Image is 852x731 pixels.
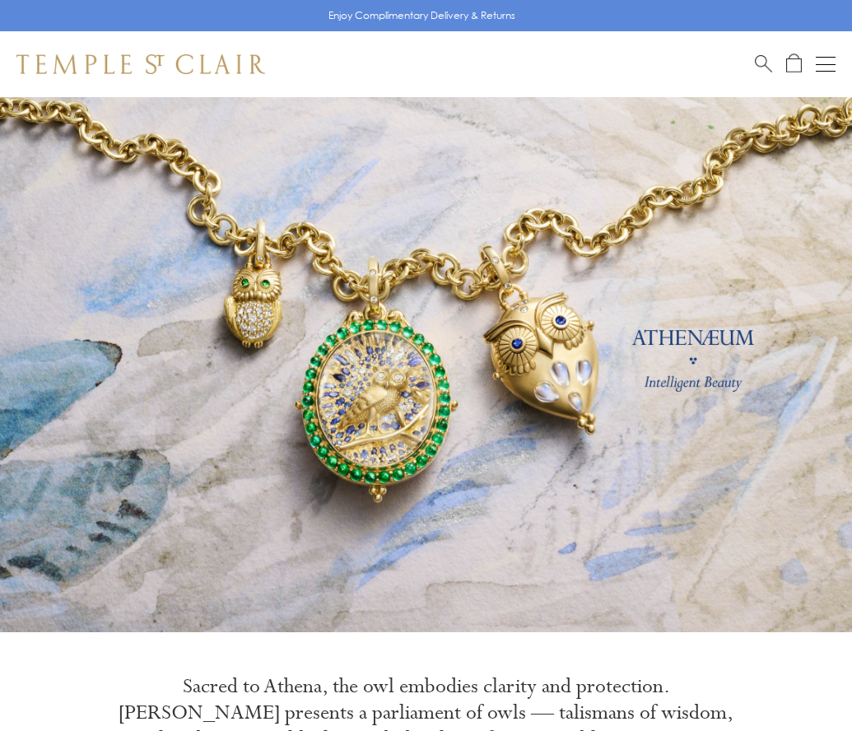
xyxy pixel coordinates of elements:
img: Temple St. Clair [16,54,265,74]
a: Open Shopping Bag [786,54,802,74]
a: Search [755,54,772,74]
button: Open navigation [816,54,836,74]
p: Enjoy Complimentary Delivery & Returns [328,7,515,24]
